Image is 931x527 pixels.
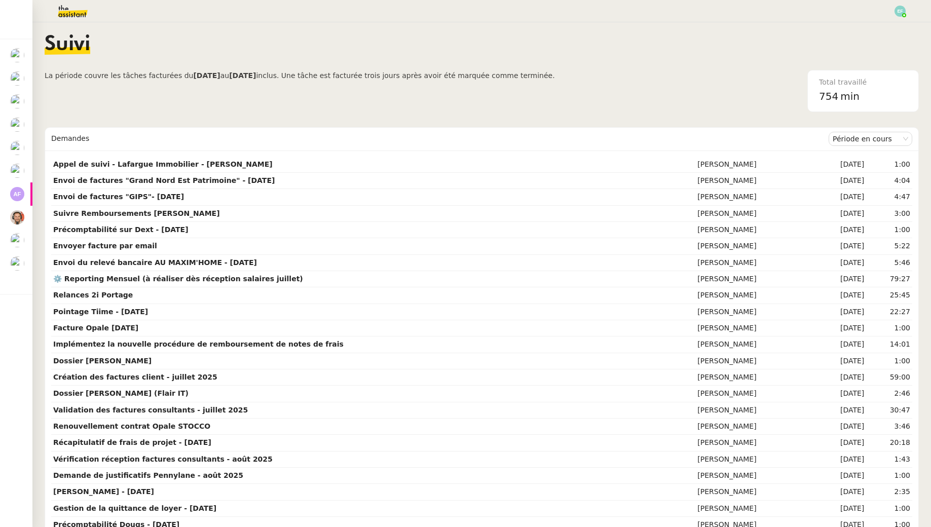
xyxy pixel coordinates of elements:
strong: Envoyer facture par email [53,242,157,250]
td: 5:46 [866,255,912,271]
td: 1:00 [866,353,912,369]
span: 754 [819,90,838,102]
strong: Envoi de factures "Grand Nord Est Patrimoine" - [DATE] [53,176,275,184]
td: [DATE] [813,173,866,189]
td: [PERSON_NAME] [695,206,813,222]
td: [PERSON_NAME] [695,189,813,205]
td: [DATE] [813,435,866,451]
td: 25:45 [866,287,912,304]
td: [PERSON_NAME] [695,238,813,254]
b: [DATE] [229,71,256,80]
td: [DATE] [813,304,866,320]
td: 1:00 [866,157,912,173]
td: [DATE] [813,255,866,271]
div: Demandes [51,129,829,149]
strong: Demande de justificatifs Pennylane - août 2025 [53,471,243,479]
td: [PERSON_NAME] [695,157,813,173]
td: [PERSON_NAME] [695,336,813,353]
td: [PERSON_NAME] [695,386,813,402]
td: [DATE] [813,484,866,500]
td: [PERSON_NAME] [695,451,813,468]
span: min [840,88,860,105]
td: [PERSON_NAME] [695,222,813,238]
td: [PERSON_NAME] [695,369,813,386]
td: [DATE] [813,386,866,402]
td: [PERSON_NAME] [695,435,813,451]
td: [DATE] [813,189,866,205]
strong: Création des factures client - juillet 2025 [53,373,217,381]
td: [DATE] [813,222,866,238]
td: [DATE] [813,320,866,336]
strong: Envoi de factures "GIPS"- [DATE] [53,193,184,201]
img: users%2FSg6jQljroSUGpSfKFUOPmUmNaZ23%2Favatar%2FUntitled.png [10,256,24,271]
td: [DATE] [813,206,866,222]
nz-select-item: Période en cours [833,132,908,145]
td: 4:47 [866,189,912,205]
span: Suivi [45,34,90,55]
strong: Validation des factures consultants - juillet 2025 [53,406,248,414]
td: [PERSON_NAME] [695,468,813,484]
img: 70aa4f02-4601-41a7-97d6-196d60f82c2f [10,210,24,224]
td: [PERSON_NAME] [695,320,813,336]
strong: Relances 2i Portage [53,291,133,299]
img: users%2FME7CwGhkVpexbSaUxoFyX6OhGQk2%2Favatar%2Fe146a5d2-1708-490f-af4b-78e736222863 [10,94,24,108]
strong: Gestion de la quittance de loyer - [DATE] [53,504,216,512]
td: [PERSON_NAME] [695,304,813,320]
strong: Renouvellement contrat Opale STOCCO [53,422,210,430]
td: 1:00 [866,501,912,517]
td: [PERSON_NAME] [695,255,813,271]
b: [DATE] [193,71,220,80]
td: 3:46 [866,419,912,435]
strong: ⚙️ Reporting Mensuel (à réaliser dès réception salaires juillet) [53,275,303,283]
img: svg [895,6,906,17]
td: [PERSON_NAME] [695,173,813,189]
td: [DATE] [813,419,866,435]
td: [DATE] [813,238,866,254]
strong: Dossier [PERSON_NAME] (Flair IT) [53,389,189,397]
img: users%2FlEKjZHdPaYMNgwXp1mLJZ8r8UFs1%2Favatar%2F1e03ee85-bb59-4f48-8ffa-f076c2e8c285 [10,118,24,132]
strong: Pointage Tiime - [DATE] [53,308,148,316]
strong: Vérification réception factures consultants - août 2025 [53,455,273,463]
strong: Appel de suivi - Lafargue Immobilier - [PERSON_NAME] [53,160,273,168]
td: 14:01 [866,336,912,353]
td: 79:27 [866,271,912,287]
div: Total travaillé [819,77,907,88]
img: users%2FfjlNmCTkLiVoA3HQjY3GA5JXGxb2%2Favatar%2Fstarofservice_97480retdsc0392.png [10,71,24,86]
td: [DATE] [813,157,866,173]
img: svg [10,187,24,201]
td: 1:00 [866,222,912,238]
td: 1:43 [866,451,912,468]
img: users%2FSg6jQljroSUGpSfKFUOPmUmNaZ23%2Favatar%2FUntitled.png [10,164,24,178]
strong: Récapitulatif de frais de projet - [DATE] [53,438,211,446]
span: inclus. Une tâche est facturée trois jours après avoir été marquée comme terminée. [256,71,554,80]
td: [DATE] [813,336,866,353]
td: 1:00 [866,468,912,484]
strong: Facture Opale [DATE] [53,324,138,332]
td: [DATE] [813,353,866,369]
td: [PERSON_NAME] [695,402,813,419]
td: 20:18 [866,435,912,451]
td: 59:00 [866,369,912,386]
td: 30:47 [866,402,912,419]
td: [DATE] [813,451,866,468]
strong: Précomptabilité sur Dext - [DATE] [53,225,189,234]
span: La période couvre les tâches facturées du [45,71,193,80]
td: [DATE] [813,501,866,517]
td: [DATE] [813,468,866,484]
td: [DATE] [813,287,866,304]
strong: Implémentez la nouvelle procédure de remboursement de notes de frais [53,340,344,348]
strong: Suivre Remboursements [PERSON_NAME] [53,209,220,217]
td: 2:35 [866,484,912,500]
td: 22:27 [866,304,912,320]
td: [PERSON_NAME] [695,501,813,517]
td: 5:22 [866,238,912,254]
td: [PERSON_NAME] [695,271,813,287]
td: [PERSON_NAME] [695,419,813,435]
td: 2:46 [866,386,912,402]
td: [PERSON_NAME] [695,353,813,369]
td: [PERSON_NAME] [695,287,813,304]
span: au [220,71,229,80]
strong: Dossier [PERSON_NAME] [53,357,152,365]
strong: Envoi du relevé bancaire AU MAXIM'HOME - [DATE] [53,258,257,267]
img: users%2FfjlNmCTkLiVoA3HQjY3GA5JXGxb2%2Favatar%2Fstarofservice_97480retdsc0392.png [10,141,24,155]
